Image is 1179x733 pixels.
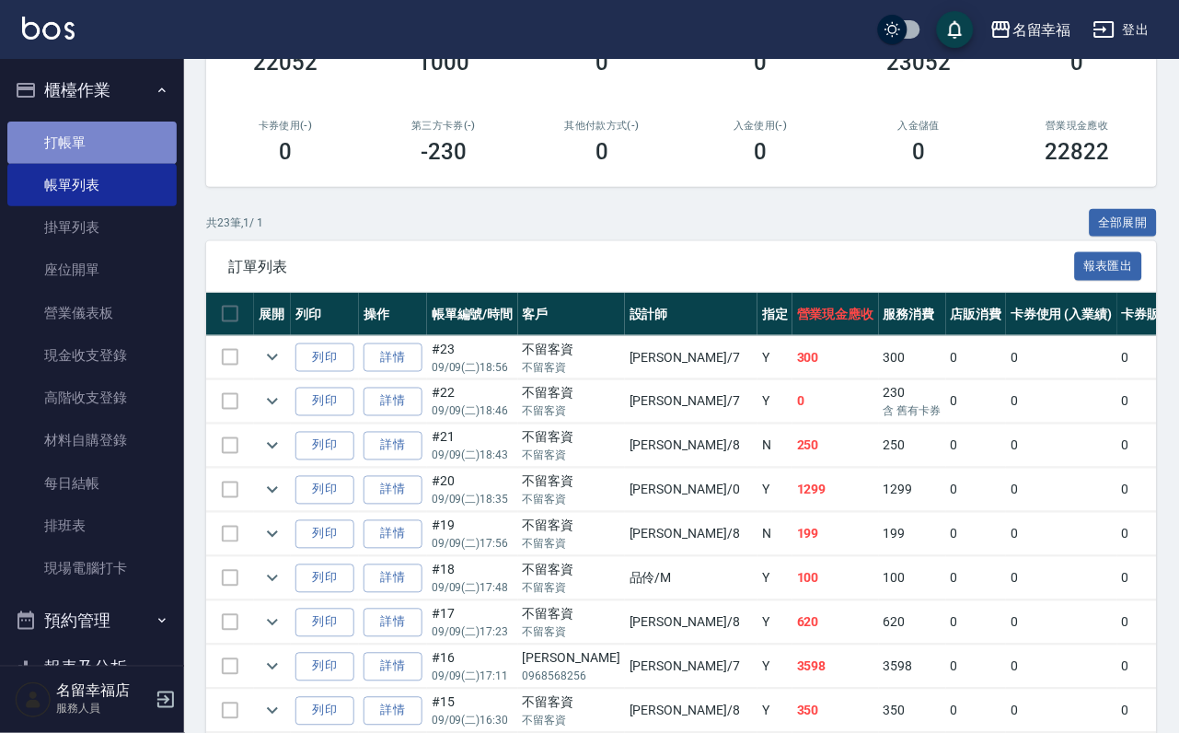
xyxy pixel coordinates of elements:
td: 0 [946,601,1007,645]
td: [PERSON_NAME] /8 [625,601,757,645]
span: 訂單列表 [228,258,1075,276]
div: [PERSON_NAME] [523,649,620,669]
button: expand row [259,564,286,592]
td: [PERSON_NAME] /8 [625,425,757,468]
h2: 卡券使用(-) [228,120,342,132]
button: 全部展開 [1090,209,1158,238]
td: 3598 [879,646,946,689]
td: 250 [879,425,946,468]
p: 共 23 筆, 1 / 1 [206,215,263,231]
h3: 0 [279,139,292,165]
div: 不留客資 [523,384,620,403]
td: [PERSON_NAME] /7 [625,646,757,689]
td: #17 [427,601,518,645]
td: 230 [879,380,946,424]
button: 列印 [295,697,354,726]
td: #19 [427,513,518,556]
p: 不留客資 [523,359,620,376]
td: 199 [792,513,879,556]
td: Y [757,469,792,512]
p: 09/09 (二) 18:35 [432,492,514,508]
a: 現場電腦打卡 [7,547,177,589]
td: 0 [1006,557,1117,600]
button: 櫃檯作業 [7,66,177,114]
th: 店販消費 [946,293,1007,336]
a: 掛單列表 [7,206,177,249]
td: 0 [946,557,1007,600]
th: 客戶 [518,293,625,336]
a: 詳情 [364,564,422,593]
p: 不留客資 [523,492,620,508]
a: 打帳單 [7,122,177,164]
td: 350 [879,690,946,733]
td: 0 [1006,690,1117,733]
button: 名留幸福 [983,11,1079,49]
td: 0 [1006,425,1117,468]
td: #23 [427,336,518,379]
a: 現金收支登錄 [7,334,177,377]
p: 不留客資 [523,403,620,420]
td: 0 [946,690,1007,733]
div: 不留客資 [523,428,620,448]
button: save [937,11,974,48]
h2: 營業現金應收 [1021,120,1135,132]
td: 0 [1006,380,1117,424]
button: expand row [259,653,286,681]
td: 250 [792,425,879,468]
h3: 22052 [253,50,318,76]
p: 不留客資 [523,580,620,597]
td: Y [757,601,792,645]
a: 高階收支登錄 [7,377,177,419]
td: [PERSON_NAME] /7 [625,380,757,424]
button: 列印 [295,564,354,593]
a: 排班表 [7,505,177,547]
a: 詳情 [364,388,422,416]
a: 詳情 [364,520,422,549]
th: 帳單編號/時間 [427,293,518,336]
td: 0 [946,646,1007,689]
td: 0 [946,469,1007,512]
button: 報表匯出 [1075,252,1143,281]
td: 0 [1006,336,1117,379]
td: 3598 [792,646,879,689]
div: 不留客資 [523,605,620,624]
p: 不留客資 [523,624,620,641]
a: 詳情 [364,653,422,681]
td: #21 [427,425,518,468]
a: 營業儀表板 [7,292,177,334]
h2: 其他付款方式(-) [545,120,659,132]
td: 0 [792,380,879,424]
button: 列印 [295,520,354,549]
h2: 第三方卡券(-) [387,120,501,132]
td: 0 [946,380,1007,424]
p: 09/09 (二) 17:11 [432,669,514,685]
td: N [757,513,792,556]
button: expand row [259,697,286,725]
td: 0 [946,425,1007,468]
td: 620 [792,601,879,645]
h3: 1000 [418,50,469,76]
h3: -230 [421,139,467,165]
p: 服務人員 [56,701,150,717]
td: Y [757,380,792,424]
td: [PERSON_NAME] /8 [625,513,757,556]
h2: 入金使用(-) [703,120,817,132]
a: 詳情 [364,476,422,505]
div: 名留幸福 [1012,18,1071,41]
button: 列印 [295,432,354,460]
h2: 入金儲值 [862,120,977,132]
h3: 0 [755,139,768,165]
p: 09/09 (二) 16:30 [432,713,514,729]
button: expand row [259,343,286,371]
p: 09/09 (二) 18:43 [432,448,514,464]
p: 09/09 (二) 17:48 [432,580,514,597]
a: 座位開單 [7,249,177,291]
a: 報表匯出 [1075,257,1143,274]
h3: 22822 [1046,139,1110,165]
td: 0 [1006,601,1117,645]
p: 不留客資 [523,536,620,553]
div: 不留客資 [523,517,620,536]
td: #22 [427,380,518,424]
p: 09/09 (二) 18:46 [432,403,514,420]
th: 展開 [254,293,291,336]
